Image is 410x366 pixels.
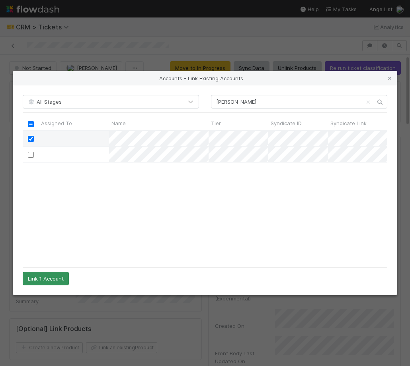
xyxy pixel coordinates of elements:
input: Toggle All Rows Selected [28,121,34,127]
div: Accounts - Link Existing Accounts [13,71,397,85]
span: Assigned To [41,119,72,127]
span: Syndicate Link [330,119,367,127]
button: Link 1 Account [23,272,69,285]
button: Clear search [364,96,372,108]
input: Toggle Row Selected [28,152,34,158]
span: Syndicate ID [271,119,302,127]
span: Tier [211,119,221,127]
span: All Stages [27,99,62,105]
input: Toggle Row Selected [28,136,34,142]
span: Name [111,119,126,127]
input: Search [211,95,387,108]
